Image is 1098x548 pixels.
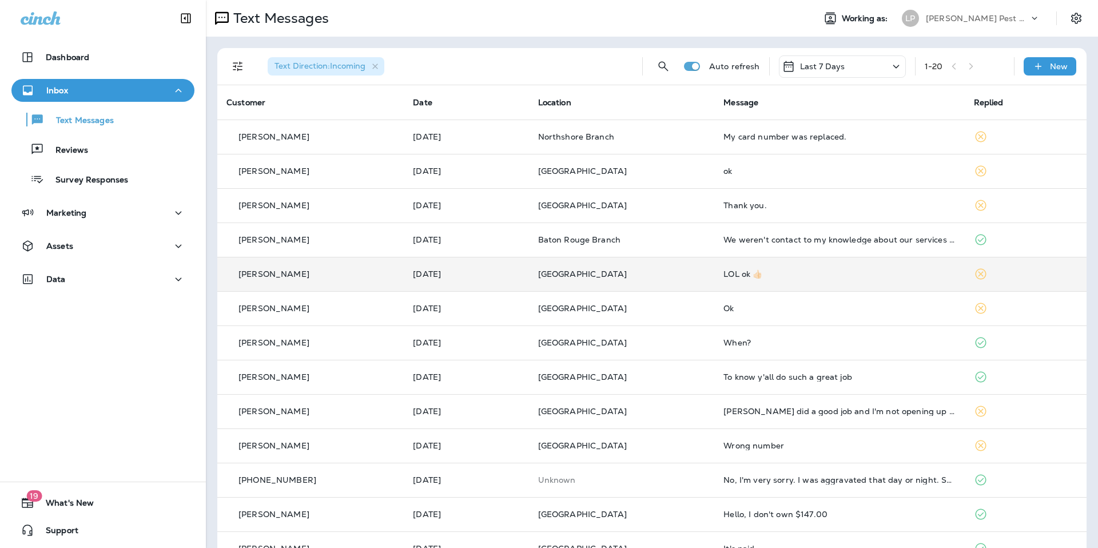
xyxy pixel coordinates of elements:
span: Northshore Branch [538,132,614,142]
p: Text Messages [45,116,114,126]
p: Sep 6, 2025 10:24 AM [413,441,519,450]
button: Data [11,268,194,291]
span: [GEOGRAPHIC_DATA] [538,303,627,313]
button: Filters [226,55,249,78]
div: Thank you. [723,201,955,210]
p: Last 7 Days [800,62,845,71]
div: LP [902,10,919,27]
div: Text Direction:Incoming [268,57,384,76]
div: No, I'm very sorry. I was aggravated that day or night. Someone just came the other day and got u... [723,475,955,485]
p: Sep 9, 2025 03:16 PM [413,269,519,279]
div: When? [723,338,955,347]
span: Working as: [842,14,890,23]
p: Sep 9, 2025 03:56 PM [413,235,519,244]
p: Marketing [46,208,86,217]
span: Customer [226,97,265,108]
p: [PERSON_NAME] [238,338,309,347]
button: 19What's New [11,491,194,514]
p: [PERSON_NAME] [238,235,309,244]
button: Settings [1066,8,1087,29]
span: Baton Rouge Branch [538,235,621,245]
p: Sep 9, 2025 06:37 PM [413,166,519,176]
button: Assets [11,235,194,257]
p: Survey Responses [44,175,128,186]
button: Dashboard [11,46,194,69]
p: [PERSON_NAME] [238,304,309,313]
p: Sep 5, 2025 01:43 PM [413,510,519,519]
p: [PERSON_NAME] [238,132,309,141]
button: Inbox [11,79,194,102]
button: Reviews [11,137,194,161]
div: Josh did a good job and I'm not opening up a google account. I will tip him next time. Thanks. [723,407,955,416]
button: Support [11,519,194,542]
button: Survey Responses [11,167,194,191]
p: Auto refresh [709,62,760,71]
span: Location [538,97,571,108]
p: New [1050,62,1068,71]
button: Text Messages [11,108,194,132]
p: [PERSON_NAME] [238,166,309,176]
p: [PERSON_NAME] [238,407,309,416]
div: My card number was replaced. [723,132,955,141]
p: Assets [46,241,73,251]
span: [GEOGRAPHIC_DATA] [538,406,627,416]
p: Text Messages [229,10,329,27]
p: This customer does not have a last location and the phone number they messaged is not assigned to... [538,475,706,485]
span: What's New [34,498,94,512]
p: [PERSON_NAME] [238,510,309,519]
p: Data [46,275,66,284]
span: [GEOGRAPHIC_DATA] [538,372,627,382]
div: To know y'all do such a great job [723,372,955,382]
span: [GEOGRAPHIC_DATA] [538,200,627,211]
span: [GEOGRAPHIC_DATA] [538,166,627,176]
span: [GEOGRAPHIC_DATA] [538,269,627,279]
p: Sep 5, 2025 03:32 PM [413,475,519,485]
span: Support [34,526,78,539]
div: Ok [723,304,955,313]
p: [PERSON_NAME] [238,372,309,382]
p: Reviews [44,145,88,156]
div: LOL ok 👍🏻 [723,269,955,279]
span: 19 [26,490,42,502]
p: [PHONE_NUMBER] [238,475,316,485]
span: [GEOGRAPHIC_DATA] [538,509,627,519]
div: 1 - 20 [925,62,943,71]
div: ok [723,166,955,176]
p: Sep 9, 2025 04:29 PM [413,201,519,210]
p: [PERSON_NAME] [238,201,309,210]
span: Text Direction : Incoming [274,61,365,71]
button: Search Messages [652,55,675,78]
div: Wrong number [723,441,955,450]
p: Sep 9, 2025 12:26 PM [413,304,519,313]
span: [GEOGRAPHIC_DATA] [538,337,627,348]
p: Dashboard [46,53,89,62]
p: [PERSON_NAME] [238,269,309,279]
div: Hello, I don't own $147.00 [723,510,955,519]
button: Collapse Sidebar [170,7,202,30]
p: Sep 10, 2025 09:01 AM [413,132,519,141]
span: Message [723,97,758,108]
p: [PERSON_NAME] [238,441,309,450]
button: Marketing [11,201,194,224]
span: [GEOGRAPHIC_DATA] [538,440,627,451]
p: Sep 6, 2025 01:23 PM [413,407,519,416]
p: Sep 7, 2025 11:29 AM [413,372,519,382]
div: We weren't contact to my knowledge about our services till I reached out, only to be made aware w... [723,235,955,244]
p: [PERSON_NAME] Pest Control [926,14,1029,23]
p: Sep 9, 2025 11:20 AM [413,338,519,347]
p: Inbox [46,86,68,95]
span: Replied [974,97,1004,108]
span: Date [413,97,432,108]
